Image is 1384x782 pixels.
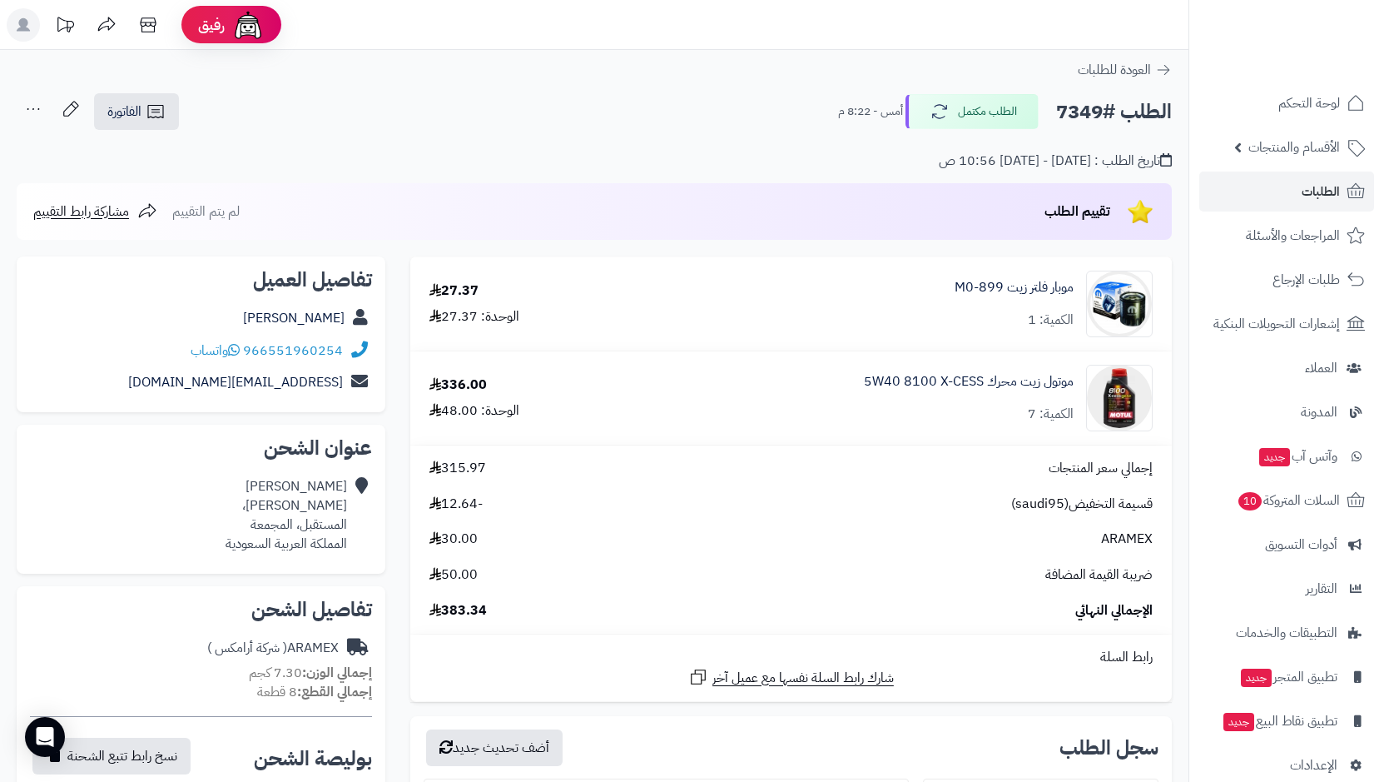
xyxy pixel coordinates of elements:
img: ai-face.png [231,8,265,42]
h2: تفاصيل العميل [30,270,372,290]
h2: بوليصة الشحن [254,749,372,769]
span: الفاتورة [107,102,141,122]
a: التقارير [1199,569,1374,609]
div: الوحدة: 27.37 [429,307,519,326]
a: موبار فلتر زيت M0-899 [955,278,1074,297]
a: شارك رابط السلة نفسها مع عميل آخر [688,667,894,688]
h2: تفاصيل الشحن [30,600,372,620]
h3: سجل الطلب [1059,738,1158,758]
span: إجمالي سعر المنتجات [1049,459,1153,478]
span: تطبيق المتجر [1239,665,1337,689]
span: جديد [1241,669,1272,687]
span: مشاركة رابط التقييم [33,202,129,222]
a: تحديثات المنصة [44,8,86,46]
h2: عنوان الشحن [30,438,372,458]
a: طلبات الإرجاع [1199,260,1374,300]
small: 8 قطعة [257,682,372,702]
div: الكمية: 7 [1028,405,1074,424]
div: الوحدة: 48.00 [429,401,519,421]
a: [EMAIL_ADDRESS][DOMAIN_NAME] [128,372,343,392]
a: واتساب [191,341,240,361]
span: الإعدادات [1290,754,1337,777]
div: [PERSON_NAME] [PERSON_NAME]، المستقبل، المجمعة المملكة العربية السعودية [226,477,347,553]
a: التطبيقات والخدمات [1199,613,1374,653]
div: تاريخ الطلب : [DATE] - [DATE] 10:56 ص [939,152,1172,171]
span: قسيمة التخفيض(saudi95) [1011,495,1153,514]
img: 1755183090-image%20(2)-90x90.webp [1087,365,1152,431]
div: 27.37 [429,281,479,301]
span: طلبات الإرجاع [1272,268,1340,291]
span: العملاء [1305,356,1337,380]
a: الفاتورة [94,93,179,130]
div: Open Intercom Messenger [25,717,65,757]
span: تطبيق نقاط البيع [1222,710,1337,733]
span: التطبيقات والخدمات [1236,621,1337,645]
span: التقارير [1306,577,1337,600]
a: تطبيق نقاط البيعجديد [1199,701,1374,741]
span: الإجمالي النهائي [1075,601,1153,620]
div: رابط السلة [417,648,1165,667]
img: MO899-08-20-Dodge-Challenger-Charger.4884899ACa-90x90.jpg [1087,271,1152,337]
a: المراجعات والأسئلة [1199,216,1374,256]
button: الطلب مكتمل [905,94,1039,129]
img: logo-2.png [1271,20,1368,55]
a: أدوات التسويق [1199,525,1374,565]
span: نسخ رابط تتبع الشحنة [67,746,177,766]
a: العملاء [1199,348,1374,388]
span: ضريبة القيمة المضافة [1045,565,1153,585]
span: العودة للطلبات [1078,60,1151,80]
button: نسخ رابط تتبع الشحنة [32,738,191,775]
span: 30.00 [429,530,478,549]
a: العودة للطلبات [1078,60,1172,80]
small: أمس - 8:22 م [838,103,903,120]
span: جديد [1259,448,1290,466]
span: الطلبات [1302,180,1340,203]
span: المدونة [1301,401,1337,424]
a: وآتس آبجديد [1199,436,1374,476]
span: أدوات التسويق [1265,533,1337,556]
span: المراجعات والأسئلة [1246,224,1340,247]
span: ARAMEX [1101,530,1153,549]
div: ARAMEX [207,639,339,658]
a: تطبيق المتجرجديد [1199,657,1374,697]
span: إشعارات التحويلات البنكية [1213,312,1340,336]
a: لوحة التحكم [1199,83,1374,123]
span: -12.64 [429,495,483,514]
span: 383.34 [429,601,487,620]
div: 336.00 [429,376,487,395]
small: 7.30 كجم [249,663,372,683]
a: الطلبات [1199,172,1374,212]
span: السلات المتروكة [1237,489,1340,512]
a: مشاركة رابط التقييم [33,202,157,222]
span: 315.97 [429,459,486,478]
span: شارك رابط السلة نفسها مع عميل آخر [712,669,894,688]
span: تقييم الطلب [1044,202,1110,222]
div: الكمية: 1 [1028,311,1074,330]
span: لم يتم التقييم [172,202,240,222]
a: [PERSON_NAME] [243,308,345,328]
h2: الطلب #7349 [1056,95,1172,129]
a: موتول زيت محرك 5W40 8100 X-CESS [864,372,1074,391]
span: جديد [1223,713,1254,731]
span: رفيق [198,15,225,35]
a: السلات المتروكة10 [1199,481,1374,521]
span: لوحة التحكم [1278,92,1340,115]
span: ( شركة أرامكس ) [207,638,287,658]
span: الأقسام والمنتجات [1248,136,1340,159]
strong: إجمالي القطع: [297,682,372,702]
span: 50.00 [429,565,478,585]
a: المدونة [1199,392,1374,432]
span: 10 [1238,491,1263,511]
button: أضف تحديث جديد [426,730,563,766]
a: 966551960254 [243,341,343,361]
span: وآتس آب [1258,445,1337,468]
a: إشعارات التحويلات البنكية [1199,304,1374,344]
strong: إجمالي الوزن: [302,663,372,683]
